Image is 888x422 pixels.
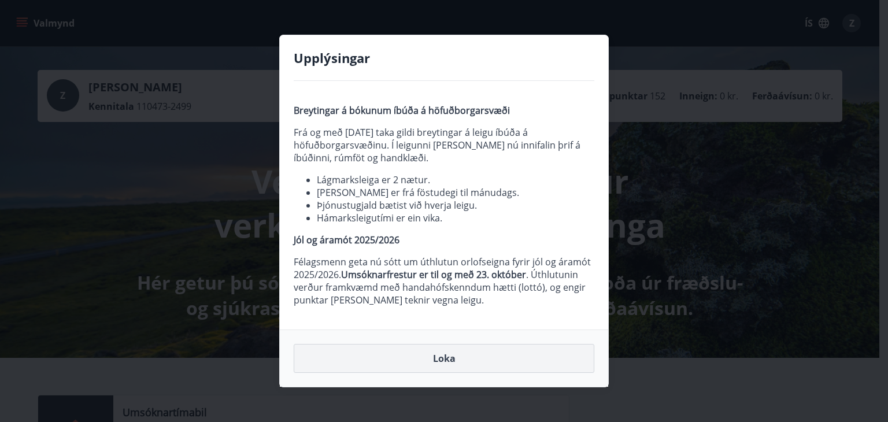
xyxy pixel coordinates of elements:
[294,234,399,246] strong: Jól og áramót 2025/2026
[317,212,594,224] li: Hámarksleigutími er ein vika.
[317,186,594,199] li: [PERSON_NAME] er frá föstudegi til mánudags.
[317,173,594,186] li: Lágmarksleiga er 2 nætur.
[294,104,510,117] strong: Breytingar á bókunum íbúða á höfuðborgarsvæði
[317,199,594,212] li: Þjónustugjald bætist við hverja leigu.
[294,344,594,373] button: Loka
[294,126,594,164] p: Frá og með [DATE] taka gildi breytingar á leigu íbúða á höfuðborgarsvæðinu. Í leigunni [PERSON_NA...
[341,268,526,281] strong: Umsóknarfrestur er til og með 23. október
[294,49,594,66] h4: Upplýsingar
[294,256,594,306] p: Félagsmenn geta nú sótt um úthlutun orlofseigna fyrir jól og áramót 2025/2026. . Úthlutunin verðu...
